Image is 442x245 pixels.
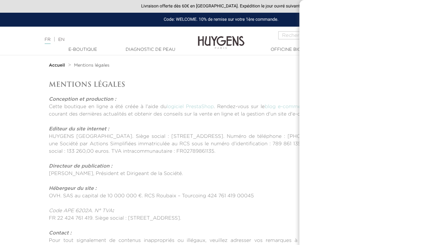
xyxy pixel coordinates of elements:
div: | [42,36,180,43]
strong: Directeur de publication : [49,164,113,169]
strong: Accueil [49,63,65,68]
em: Code APE 6202A. N° TVA [49,208,114,213]
a: Officine Bio [255,46,317,53]
a: blog e-commerce de PrestaShop [265,104,347,109]
a: EN [58,37,65,42]
img: Huygens [198,26,244,50]
strong: Hébergeur du site : [49,186,97,191]
a: Accueil [49,63,66,68]
p: [PERSON_NAME], Président et Dirigeant de la Société. [49,170,393,177]
p: FR 22 424 761 419. Siège social : [STREET_ADDRESS]. [49,215,393,222]
strong: Contact : [49,231,72,236]
strong: Conception et production : [49,97,116,102]
strong: Editeur du site internet : [49,127,109,132]
p: Cette boutique en ligne a été créée à l'aide du . Rendez-vous sur le pour vous tenir au courant d... [49,103,393,118]
h1: Mentions Légales [49,80,393,88]
a: E-Boutique [52,46,114,53]
a: FR [45,37,51,44]
a: Diagnostic de peau [119,46,181,53]
p: OVH. SAS au capital de 10 000 000 €. RCS Roubaix – Tourcoing 424 761 419 00045 [49,192,393,200]
a: Mentions légales [74,63,109,68]
a: logiciel PrestaShop [167,104,214,109]
input: Rechercher [278,31,357,39]
strong: : [112,208,114,213]
p: HUYGENS [GEOGRAPHIC_DATA]. Siège social : [STREET_ADDRESS]. Numéro de téléphone : [PHONE_NUMBER].... [49,133,393,155]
